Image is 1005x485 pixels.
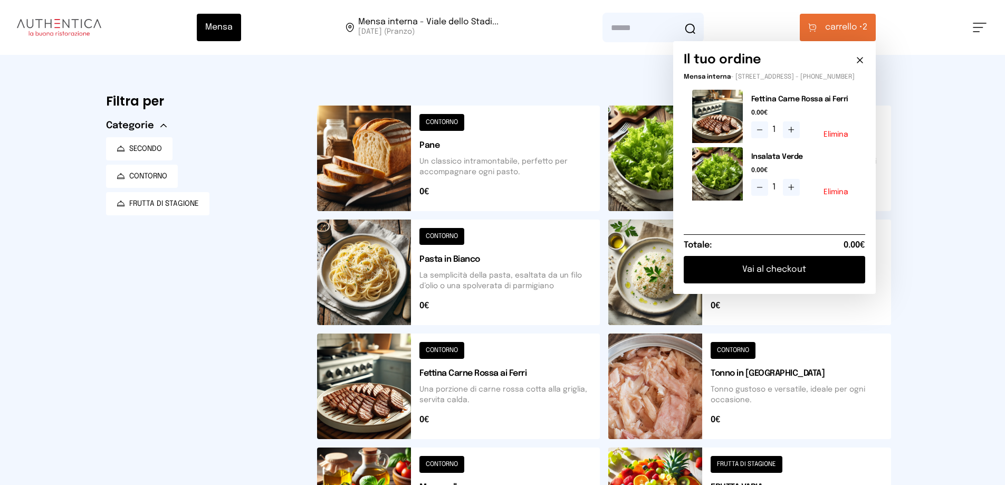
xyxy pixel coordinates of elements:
[106,118,154,133] span: Categorie
[772,181,779,194] span: 1
[17,19,101,36] img: logo.8f33a47.png
[684,52,761,69] h6: Il tuo ordine
[751,109,857,117] span: 0.00€
[751,94,857,104] h2: Fettina Carne Rossa ai Ferri
[751,151,857,162] h2: Insalata Verde
[684,73,865,81] p: - [STREET_ADDRESS] - [PHONE_NUMBER]
[129,198,199,209] span: FRUTTA DI STAGIONE
[358,18,499,37] span: Viale dello Stadio, 77, 05100 Terni TR, Italia
[692,147,743,201] img: media
[106,165,178,188] button: CONTORNO
[800,14,876,41] button: carrello •2
[824,131,848,138] button: Elimina
[825,21,867,34] span: 2
[129,171,167,182] span: CONTORNO
[106,118,167,133] button: Categorie
[358,26,499,37] span: [DATE] (Pranzo)
[106,93,300,110] h6: Filtra per
[684,256,865,283] button: Vai al checkout
[684,74,731,80] span: Mensa interna
[692,90,743,143] img: media
[844,239,865,252] span: 0.00€
[684,239,712,252] h6: Totale:
[129,144,162,154] span: SECONDO
[197,14,241,41] button: Mensa
[751,166,857,175] span: 0.00€
[106,192,209,215] button: FRUTTA DI STAGIONE
[824,188,848,196] button: Elimina
[772,123,779,136] span: 1
[825,21,863,34] span: carrello •
[106,137,173,160] button: SECONDO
